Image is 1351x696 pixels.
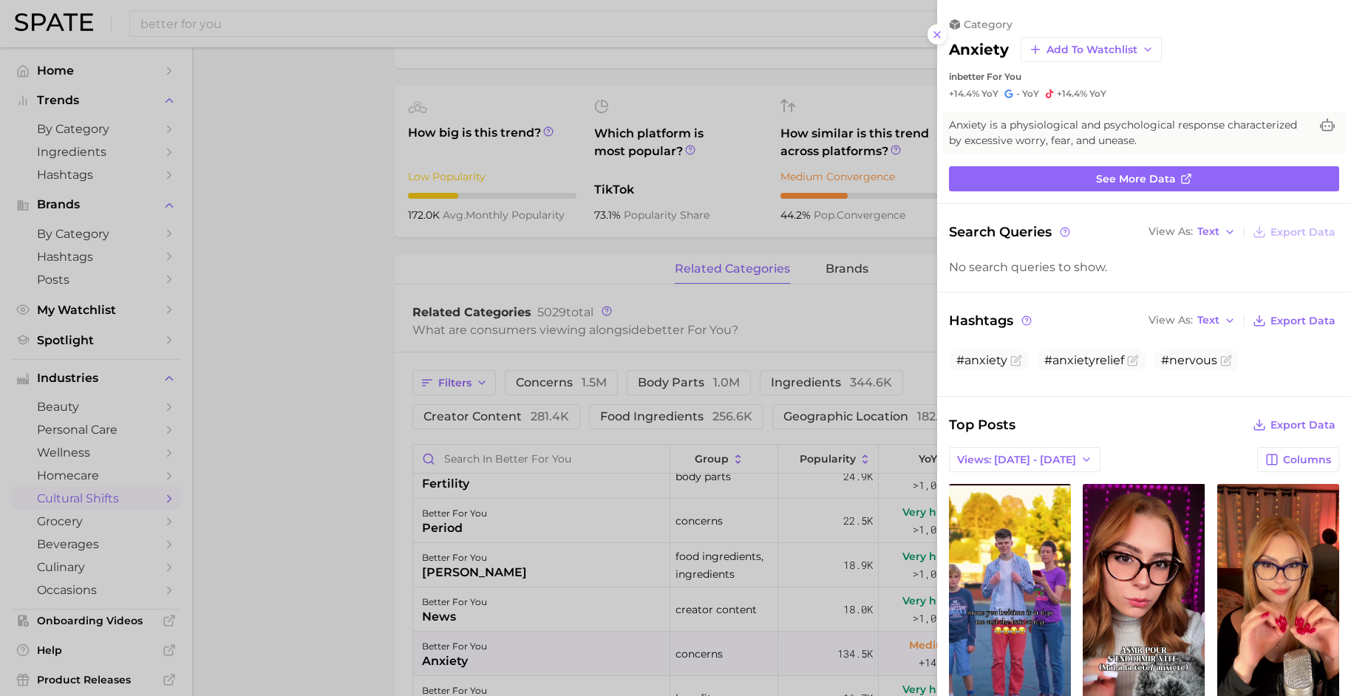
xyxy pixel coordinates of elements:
[981,88,998,100] span: YoY
[1127,355,1139,366] button: Flag as miscategorized or irrelevant
[964,18,1013,31] span: category
[1270,226,1335,239] span: Export Data
[949,310,1034,331] span: Hashtags
[1249,414,1339,435] button: Export Data
[1145,222,1239,242] button: View AsText
[1283,454,1331,466] span: Columns
[1096,173,1176,185] span: See more data
[1047,44,1137,56] span: Add to Watchlist
[949,41,1009,58] h2: anxiety
[1148,316,1193,324] span: View As
[1145,311,1239,330] button: View AsText
[956,353,1007,367] span: #anxiety
[1089,88,1106,100] span: YoY
[1257,447,1339,472] button: Columns
[1270,315,1335,327] span: Export Data
[949,414,1015,435] span: Top Posts
[1044,353,1124,367] span: #anxietyrelief
[949,88,979,99] span: +14.4%
[949,222,1072,242] span: Search Queries
[1021,37,1162,62] button: Add to Watchlist
[1161,353,1217,367] span: #nervous
[957,454,1076,466] span: Views: [DATE] - [DATE]
[1270,419,1335,431] span: Export Data
[1010,355,1022,366] button: Flag as miscategorized or irrelevant
[1016,88,1020,99] span: -
[1220,355,1232,366] button: Flag as miscategorized or irrelevant
[1197,316,1219,324] span: Text
[1197,228,1219,236] span: Text
[1057,88,1087,99] span: +14.4%
[949,117,1310,149] span: Anxiety is a physiological and psychological response characterized by excessive worry, fear, and...
[949,166,1339,191] a: See more data
[957,71,1021,82] span: better for you
[949,447,1100,472] button: Views: [DATE] - [DATE]
[1249,222,1339,242] button: Export Data
[1148,228,1193,236] span: View As
[1022,88,1039,100] span: YoY
[949,71,1339,82] div: in
[1249,310,1339,331] button: Export Data
[949,260,1339,274] div: No search queries to show.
